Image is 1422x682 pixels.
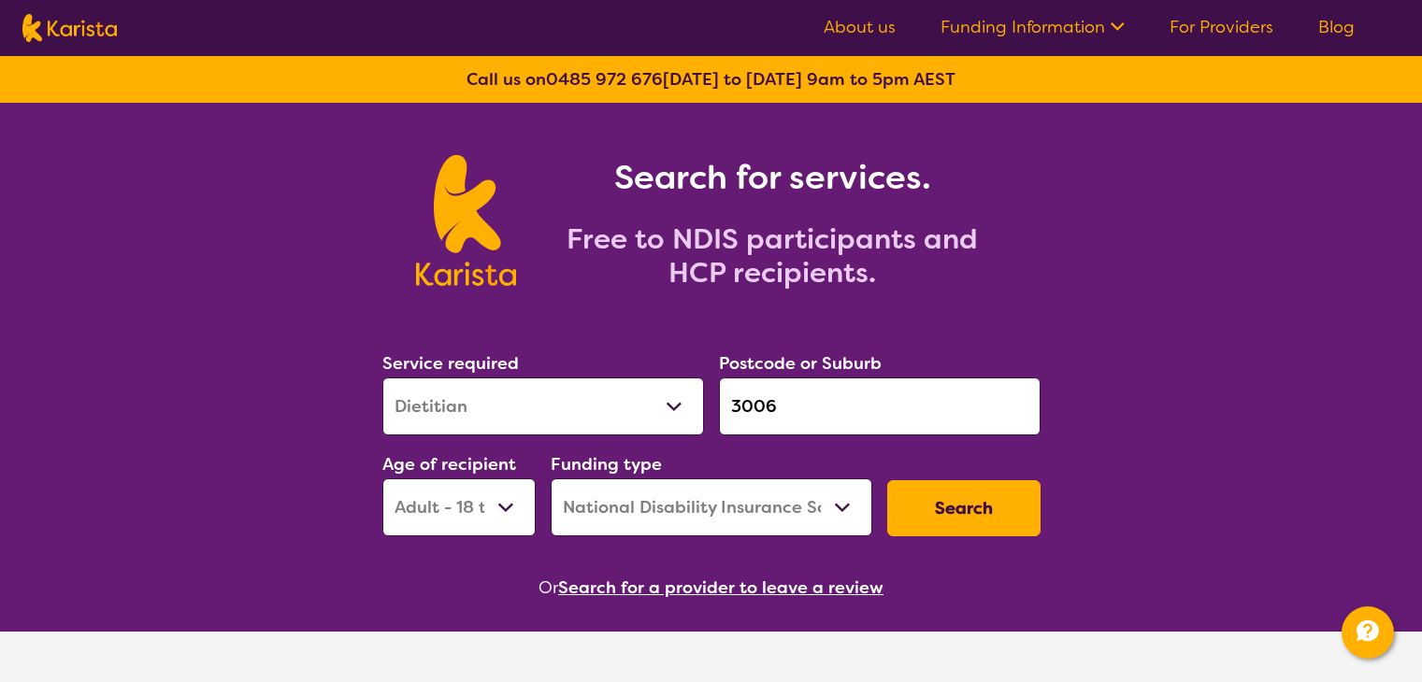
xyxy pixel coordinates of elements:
[1170,16,1273,38] a: For Providers
[382,453,516,476] label: Age of recipient
[719,352,882,375] label: Postcode or Suburb
[824,16,896,38] a: About us
[382,352,519,375] label: Service required
[558,574,883,602] button: Search for a provider to leave a review
[539,155,1006,200] h1: Search for services.
[1318,16,1355,38] a: Blog
[1342,606,1394,659] button: Channel Menu
[546,68,663,91] a: 0485 972 676
[416,155,516,286] img: Karista logo
[467,68,955,91] b: Call us on [DATE] to [DATE] 9am to 5pm AEST
[539,574,558,602] span: Or
[539,222,1006,290] h2: Free to NDIS participants and HCP recipients.
[941,16,1125,38] a: Funding Information
[551,453,662,476] label: Funding type
[887,480,1041,536] button: Search
[22,14,117,42] img: Karista logo
[719,377,1041,435] input: Type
